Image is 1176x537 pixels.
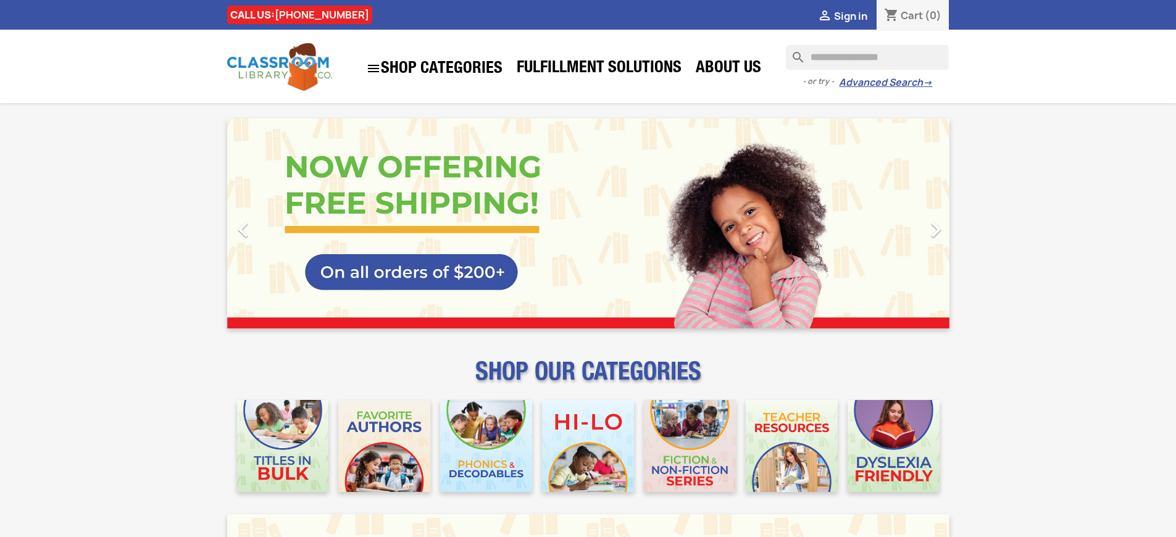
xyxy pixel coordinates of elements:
[834,9,867,23] span: Sign in
[227,119,336,328] a: Previous
[786,45,949,70] input: Search
[227,119,949,328] ul: Carousel container
[841,119,949,328] a: Next
[227,43,332,91] img: Classroom Library Company
[690,57,767,81] a: About Us
[237,400,329,492] img: CLC_Bulk_Mobile.jpg
[817,9,867,23] a:  Sign in
[839,77,932,89] a: Advanced Search→
[440,400,532,492] img: CLC_Phonics_And_Decodables_Mobile.jpg
[366,61,381,76] i: 
[923,77,932,89] span: →
[228,214,259,245] i: 
[848,400,940,492] img: CLC_Dyslexia_Mobile.jpg
[901,9,923,22] span: Cart
[227,368,949,390] p: SHOP OUR CATEGORIES
[817,9,832,24] i: 
[803,75,839,88] span: - or try -
[511,57,688,81] a: Fulfillment Solutions
[746,400,838,492] img: CLC_Teacher_Resources_Mobile.jpg
[338,400,430,492] img: CLC_Favorite_Authors_Mobile.jpg
[227,6,372,24] div: CALL US:
[542,400,634,492] img: CLC_HiLo_Mobile.jpg
[786,45,801,60] i: search
[920,214,951,245] i: 
[884,9,899,23] i: shopping_cart
[275,8,369,22] a: [PHONE_NUMBER]
[360,55,509,82] a: SHOP CATEGORIES
[644,400,736,492] img: CLC_Fiction_Nonfiction_Mobile.jpg
[925,9,941,22] span: (0)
